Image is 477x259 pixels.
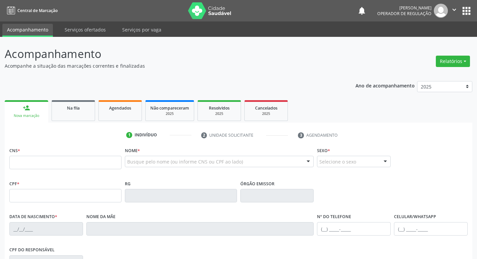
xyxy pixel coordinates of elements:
a: Serviços ofertados [60,24,110,36]
p: Ano de acompanhamento [355,81,415,89]
label: CPF do responsável [9,245,55,255]
button:  [448,4,461,18]
button: Relatórios [436,56,470,67]
div: 2025 [249,111,283,116]
input: (__) _____-_____ [317,222,391,236]
label: Data de nascimento [9,212,57,222]
div: Indivíduo [135,132,157,138]
p: Acompanhe a situação das marcações correntes e finalizadas [5,62,332,69]
span: Resolvidos [209,105,230,111]
a: Acompanhamento [2,24,53,37]
div: Nova marcação [9,113,44,118]
span: Cancelados [255,105,277,111]
span: Não compareceram [150,105,189,111]
input: (__) _____-_____ [394,222,468,236]
p: Acompanhamento [5,46,332,62]
button: apps [461,5,472,17]
label: Celular/WhatsApp [394,212,436,222]
div: 1 [126,132,132,138]
div: person_add [23,104,30,112]
label: Nome [125,145,140,156]
label: CPF [9,179,19,189]
div: 2025 [203,111,236,116]
span: Central de Marcação [17,8,58,13]
span: Busque pelo nome (ou informe CNS ou CPF ao lado) [127,158,243,165]
label: Órgão emissor [240,179,274,189]
label: RG [125,179,131,189]
a: Central de Marcação [5,5,58,16]
div: 2025 [150,111,189,116]
button: notifications [357,6,367,15]
a: Serviços por vaga [117,24,166,36]
label: Nome da mãe [86,212,115,222]
label: Nº do Telefone [317,212,351,222]
span: Selecione o sexo [319,158,356,165]
div: [PERSON_NAME] [377,5,431,11]
i:  [451,6,458,13]
label: Sexo [317,145,330,156]
label: CNS [9,145,20,156]
input: __/__/____ [9,222,83,236]
span: Operador de regulação [377,11,431,16]
span: Na fila [67,105,80,111]
img: img [434,4,448,18]
span: Agendados [109,105,131,111]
